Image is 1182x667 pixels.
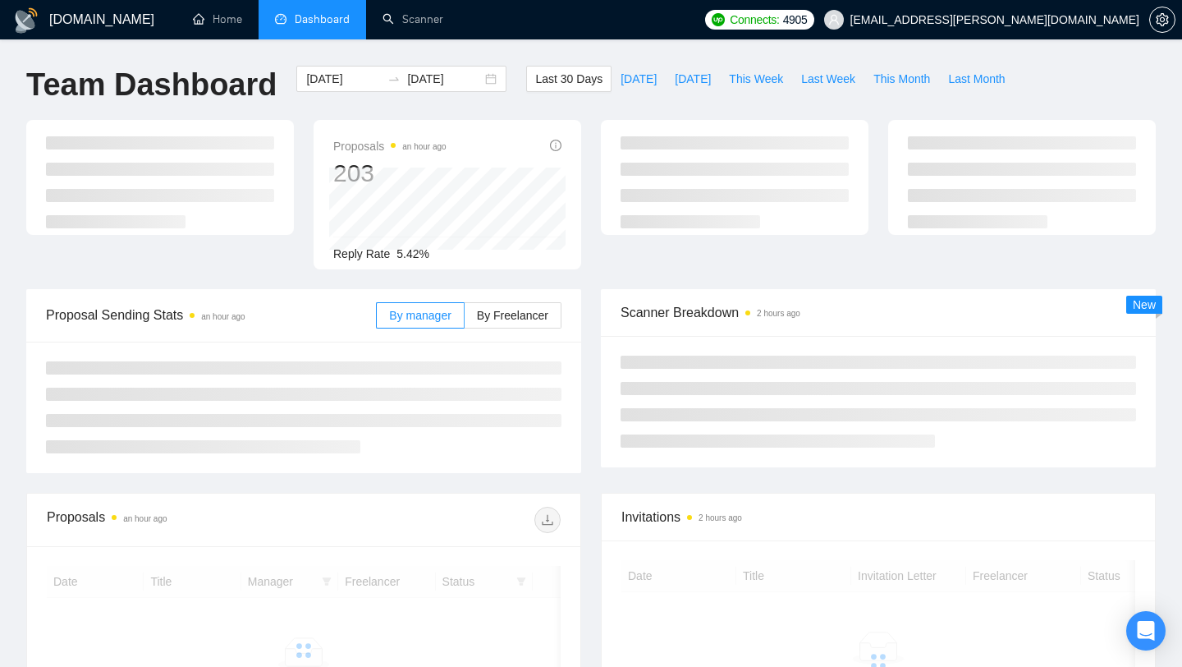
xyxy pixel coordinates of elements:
time: 2 hours ago [757,309,800,318]
button: [DATE] [666,66,720,92]
span: to [387,72,401,85]
a: searchScanner [383,12,443,26]
button: setting [1149,7,1175,33]
span: 5.42% [396,247,429,260]
span: This Month [873,70,930,88]
a: setting [1149,13,1175,26]
span: dashboard [275,13,286,25]
span: info-circle [550,140,561,151]
span: By manager [389,309,451,322]
span: swap-right [387,72,401,85]
button: This Week [720,66,792,92]
img: upwork-logo.png [712,13,725,26]
span: Proposal Sending Stats [46,305,376,325]
img: logo [13,7,39,34]
span: user [828,14,840,25]
span: 4905 [783,11,808,29]
span: Last Week [801,70,855,88]
button: Last Week [792,66,864,92]
div: Open Intercom Messenger [1126,611,1166,651]
span: Reply Rate [333,247,390,260]
time: an hour ago [201,312,245,321]
span: [DATE] [675,70,711,88]
div: 203 [333,158,447,189]
a: homeHome [193,12,242,26]
span: This Week [729,70,783,88]
input: Start date [306,70,381,88]
span: By Freelancer [477,309,548,322]
time: 2 hours ago [699,513,742,522]
button: [DATE] [612,66,666,92]
span: New [1133,298,1156,311]
span: setting [1150,13,1175,26]
span: Scanner Breakdown [621,302,1136,323]
time: an hour ago [402,142,446,151]
span: Last 30 Days [535,70,602,88]
h1: Team Dashboard [26,66,277,104]
button: Last Month [939,66,1014,92]
button: Last 30 Days [526,66,612,92]
span: Last Month [948,70,1005,88]
span: Connects: [730,11,779,29]
div: Proposals [47,507,304,533]
button: This Month [864,66,939,92]
span: [DATE] [621,70,657,88]
span: Proposals [333,136,447,156]
time: an hour ago [123,514,167,523]
span: Dashboard [295,12,350,26]
input: End date [407,70,482,88]
span: Invitations [621,507,1135,527]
